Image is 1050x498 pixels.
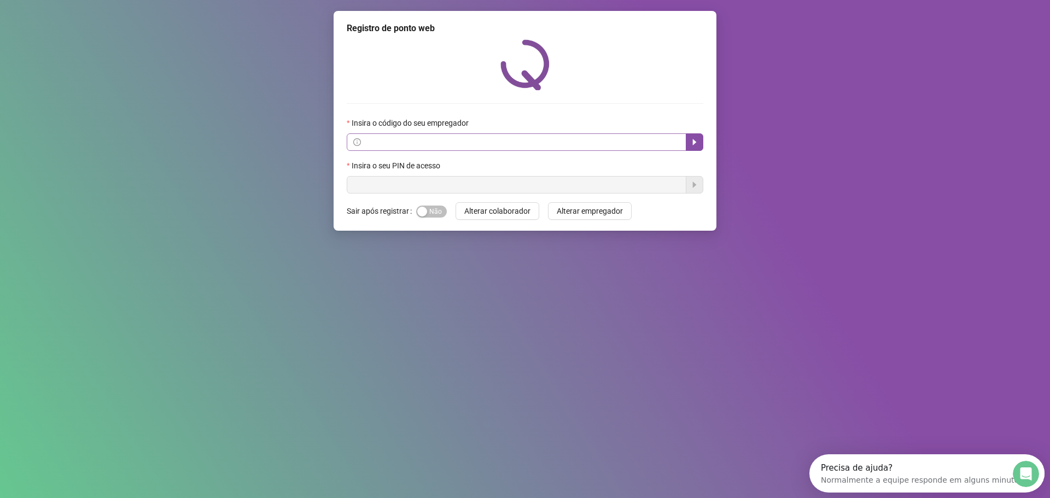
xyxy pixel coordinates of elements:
[456,202,539,220] button: Alterar colaborador
[347,202,416,220] label: Sair após registrar
[548,202,632,220] button: Alterar empregador
[347,117,476,129] label: Insira o código do seu empregador
[464,205,530,217] span: Alterar colaborador
[347,22,703,35] div: Registro de ponto web
[353,138,361,146] span: info-circle
[500,39,550,90] img: QRPoint
[4,4,248,34] div: Abertura do Messenger da Intercom
[690,138,699,147] span: caret-right
[1013,461,1039,487] iframe: Intercom live chat
[11,18,216,30] div: Normalmente a equipe responde em alguns minutos.
[11,9,216,18] div: Precisa de ajuda?
[809,454,1045,493] iframe: Intercom live chat launcher de descoberta
[347,160,447,172] label: Insira o seu PIN de acesso
[557,205,623,217] span: Alterar empregador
